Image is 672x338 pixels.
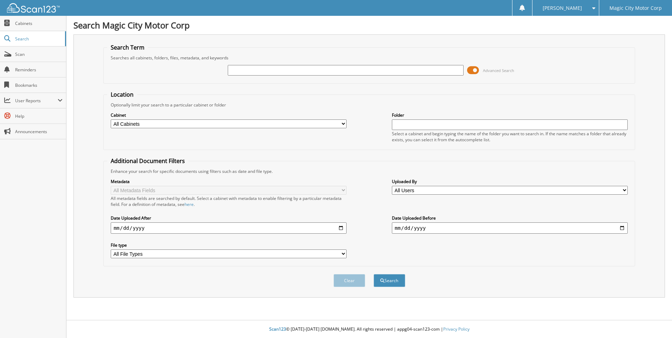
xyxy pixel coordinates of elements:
label: Date Uploaded After [111,215,347,221]
span: [PERSON_NAME] [543,6,582,10]
legend: Location [107,91,137,98]
span: Magic City Motor Corp [609,6,662,10]
label: File type [111,242,347,248]
a: here [185,201,194,207]
span: Advanced Search [483,68,514,73]
div: Searches all cabinets, folders, files, metadata, and keywords [107,55,631,61]
legend: Additional Document Filters [107,157,188,165]
a: Privacy Policy [443,326,470,332]
span: Bookmarks [15,82,63,88]
div: Enhance your search for specific documents using filters such as date and file type. [107,168,631,174]
label: Date Uploaded Before [392,215,628,221]
img: scan123-logo-white.svg [7,3,60,13]
span: Search [15,36,62,42]
div: All metadata fields are searched by default. Select a cabinet with metadata to enable filtering b... [111,195,347,207]
input: start [111,222,347,234]
span: Scan123 [269,326,286,332]
div: Optionally limit your search to a particular cabinet or folder [107,102,631,108]
legend: Search Term [107,44,148,51]
button: Clear [334,274,365,287]
div: © [DATE]-[DATE] [DOMAIN_NAME]. All rights reserved | appg04-scan123-com | [66,321,672,338]
h1: Search Magic City Motor Corp [73,19,665,31]
span: Reminders [15,67,63,73]
span: Scan [15,51,63,57]
label: Cabinet [111,112,347,118]
span: Announcements [15,129,63,135]
span: User Reports [15,98,58,104]
span: Help [15,113,63,119]
label: Folder [392,112,628,118]
div: Select a cabinet and begin typing the name of the folder you want to search in. If the name match... [392,131,628,143]
label: Metadata [111,178,347,184]
label: Uploaded By [392,178,628,184]
input: end [392,222,628,234]
span: Cabinets [15,20,63,26]
button: Search [374,274,405,287]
